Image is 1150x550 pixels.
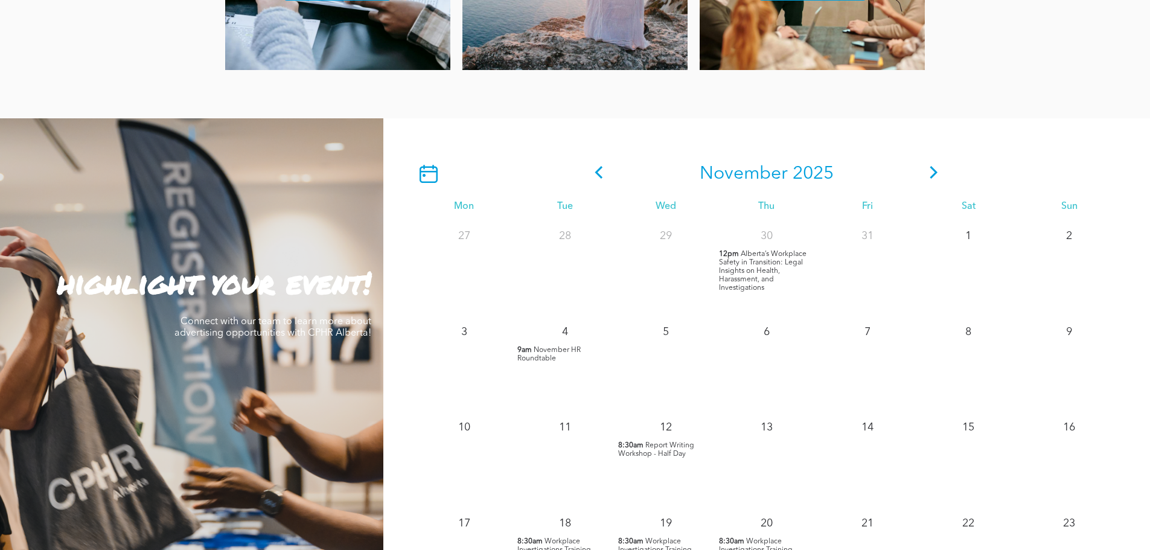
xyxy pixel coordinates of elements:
[957,513,979,534] p: 22
[918,201,1019,213] div: Sat
[857,417,878,438] p: 14
[554,513,576,534] p: 18
[1058,513,1080,534] p: 23
[414,201,514,213] div: Mon
[756,225,778,247] p: 30
[554,417,576,438] p: 11
[57,261,371,304] strong: highlight your event!
[453,225,475,247] p: 27
[719,251,807,292] span: Alberta’s Workplace Safety in Transition: Legal Insights on Health, Harassment, and Investigations
[615,201,716,213] div: Wed
[756,321,778,343] p: 6
[957,225,979,247] p: 1
[716,201,817,213] div: Thu
[1019,201,1120,213] div: Sun
[857,321,878,343] p: 7
[957,417,979,438] p: 15
[655,225,677,247] p: 29
[1058,225,1080,247] p: 2
[618,442,694,458] span: Report Writing Workshop - Half Day
[756,513,778,534] p: 20
[655,417,677,438] p: 12
[554,225,576,247] p: 28
[453,417,475,438] p: 10
[793,165,834,183] span: 2025
[174,317,371,338] span: Connect with our team to learn more about advertising opportunities with CPHR Alberta!
[857,225,878,247] p: 31
[817,201,918,213] div: Fri
[700,165,788,183] span: November
[453,321,475,343] p: 3
[618,441,644,450] span: 8:30am
[857,513,878,534] p: 21
[618,537,644,546] span: 8:30am
[655,321,677,343] p: 5
[719,250,739,258] span: 12pm
[517,537,543,546] span: 8:30am
[719,537,744,546] span: 8:30am
[957,321,979,343] p: 8
[756,417,778,438] p: 13
[655,513,677,534] p: 19
[514,201,615,213] div: Tue
[453,513,475,534] p: 17
[1058,417,1080,438] p: 16
[554,321,576,343] p: 4
[517,347,581,362] span: November HR Roundtable
[517,346,532,354] span: 9am
[1058,321,1080,343] p: 9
